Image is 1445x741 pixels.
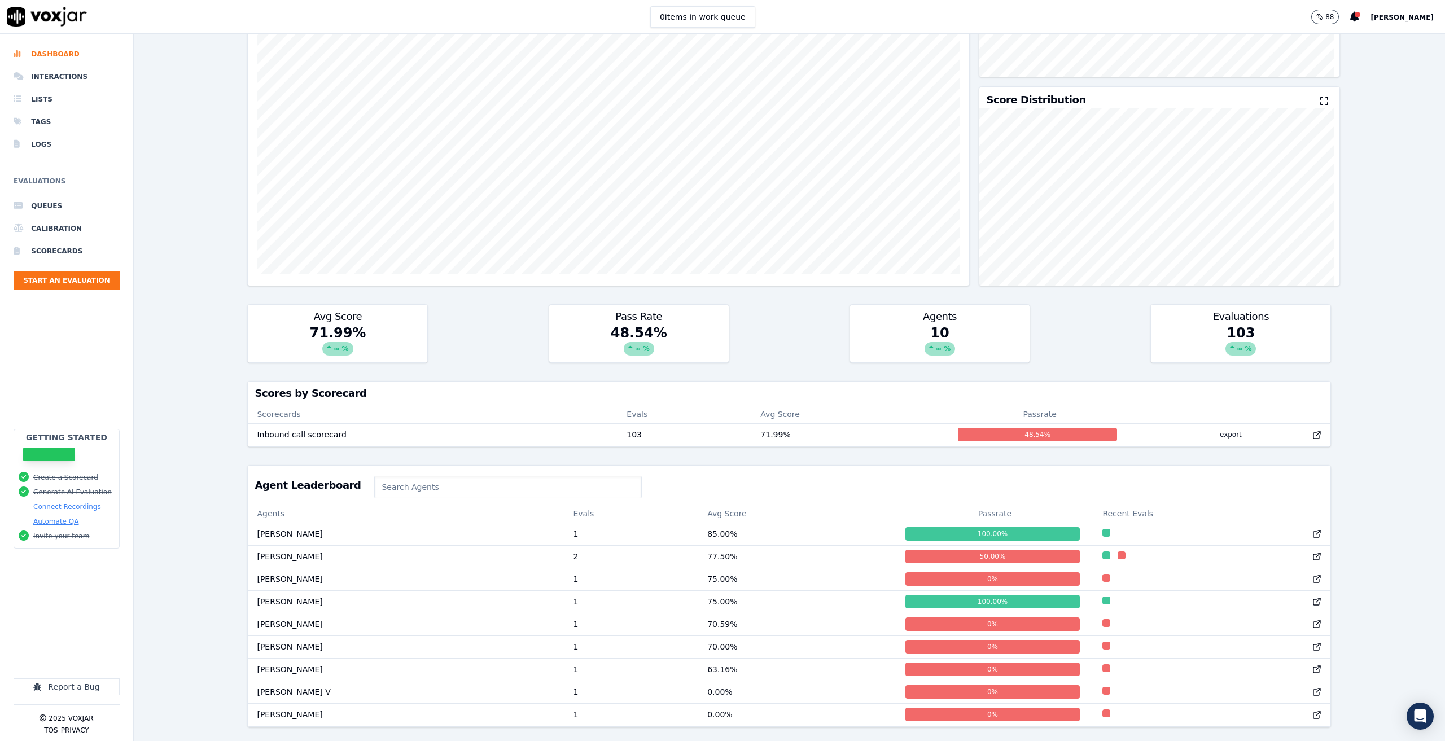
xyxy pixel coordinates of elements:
[564,505,698,523] th: Evals
[1093,505,1330,523] th: Recent Evals
[564,703,698,726] td: 1
[248,545,564,568] td: [PERSON_NAME]
[14,217,120,240] a: Calibration
[925,342,955,356] div: ∞ %
[564,545,698,568] td: 2
[857,312,1023,322] h3: Agents
[14,240,120,262] a: Scorecards
[14,678,120,695] button: Report a Bug
[14,195,120,217] a: Queues
[698,523,896,545] td: 85.00 %
[564,681,698,703] td: 1
[14,271,120,290] button: Start an Evaluation
[248,613,564,635] td: [PERSON_NAME]
[698,545,896,568] td: 77.50 %
[1311,10,1350,24] button: 88
[248,590,564,613] td: [PERSON_NAME]
[905,550,1080,563] div: 50.00 %
[698,505,896,523] th: Avg Score
[905,527,1080,541] div: 100.00 %
[14,43,120,65] li: Dashboard
[33,532,89,541] button: Invite your team
[255,388,1324,398] h3: Scores by Scorecard
[1151,324,1330,362] div: 103
[248,523,564,545] td: [PERSON_NAME]
[751,405,949,423] th: Avg Score
[14,174,120,195] h6: Evaluations
[564,613,698,635] td: 1
[905,663,1080,676] div: 0 %
[26,432,107,443] h2: Getting Started
[248,324,427,362] div: 71.99 %
[14,133,120,156] a: Logs
[698,635,896,658] td: 70.00 %
[248,681,564,703] td: [PERSON_NAME] V
[564,590,698,613] td: 1
[698,658,896,681] td: 63.16 %
[33,488,112,497] button: Generate AI Evaluation
[698,613,896,635] td: 70.59 %
[905,595,1080,608] div: 100.00 %
[698,590,896,613] td: 75.00 %
[374,476,641,498] input: Search Agents
[905,572,1080,586] div: 0 %
[1407,703,1434,730] div: Open Intercom Messenger
[49,714,93,723] p: 2025 Voxjar
[624,342,654,356] div: ∞ %
[905,685,1080,699] div: 0 %
[14,65,120,88] a: Interactions
[1370,10,1445,24] button: [PERSON_NAME]
[14,111,120,133] a: Tags
[33,473,98,482] button: Create a Scorecard
[248,405,618,423] th: Scorecards
[248,505,564,523] th: Agents
[44,726,58,735] button: TOS
[650,6,755,28] button: 0items in work queue
[698,568,896,590] td: 75.00 %
[905,708,1080,721] div: 0 %
[33,502,101,511] button: Connect Recordings
[549,324,729,362] div: 48.54 %
[1311,10,1339,24] button: 88
[248,703,564,726] td: [PERSON_NAME]
[698,703,896,726] td: 0.00 %
[248,423,618,446] td: Inbound call scorecard
[698,681,896,703] td: 0.00 %
[1158,312,1324,322] h3: Evaluations
[905,617,1080,631] div: 0 %
[564,523,698,545] td: 1
[564,568,698,590] td: 1
[896,505,1094,523] th: Passrate
[556,312,722,322] h3: Pass Rate
[958,428,1118,441] div: 48.54 %
[1225,342,1256,356] div: ∞ %
[618,405,751,423] th: Evals
[1325,12,1334,21] p: 88
[986,95,1085,105] h3: Score Distribution
[751,423,949,446] td: 71.99 %
[1211,426,1251,444] button: export
[14,88,120,111] a: Lists
[33,517,78,526] button: Automate QA
[248,635,564,658] td: [PERSON_NAME]
[322,342,353,356] div: ∞ %
[248,658,564,681] td: [PERSON_NAME]
[618,423,751,446] td: 103
[255,480,361,490] h3: Agent Leaderboard
[248,568,564,590] td: [PERSON_NAME]
[949,405,1131,423] th: Passrate
[7,7,87,27] img: voxjar logo
[61,726,89,735] button: Privacy
[564,635,698,658] td: 1
[255,312,421,322] h3: Avg Score
[850,324,1030,362] div: 10
[564,658,698,681] td: 1
[905,640,1080,654] div: 0 %
[1370,14,1434,21] span: [PERSON_NAME]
